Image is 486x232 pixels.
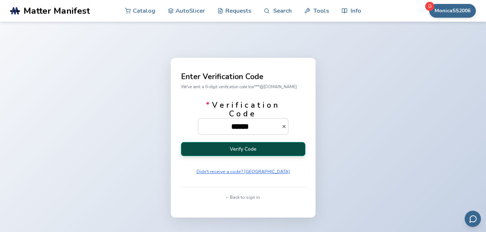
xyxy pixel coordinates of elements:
[465,211,481,227] button: Send feedback via email
[198,101,288,135] label: Verification Code
[181,142,305,156] button: Verify Code
[429,4,476,18] button: MonicaSS2006
[282,124,288,129] button: *Verification Code
[194,167,292,177] button: Didn't receive a code? [GEOGRAPHIC_DATA]
[198,119,282,134] input: *Verification Code
[24,6,90,16] span: Matter Manifest
[181,83,305,91] p: We've sent a 6-digit verification code to a***@[DOMAIN_NAME]
[224,192,262,202] button: ← Back to sign in
[181,73,305,81] p: Enter Verification Code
